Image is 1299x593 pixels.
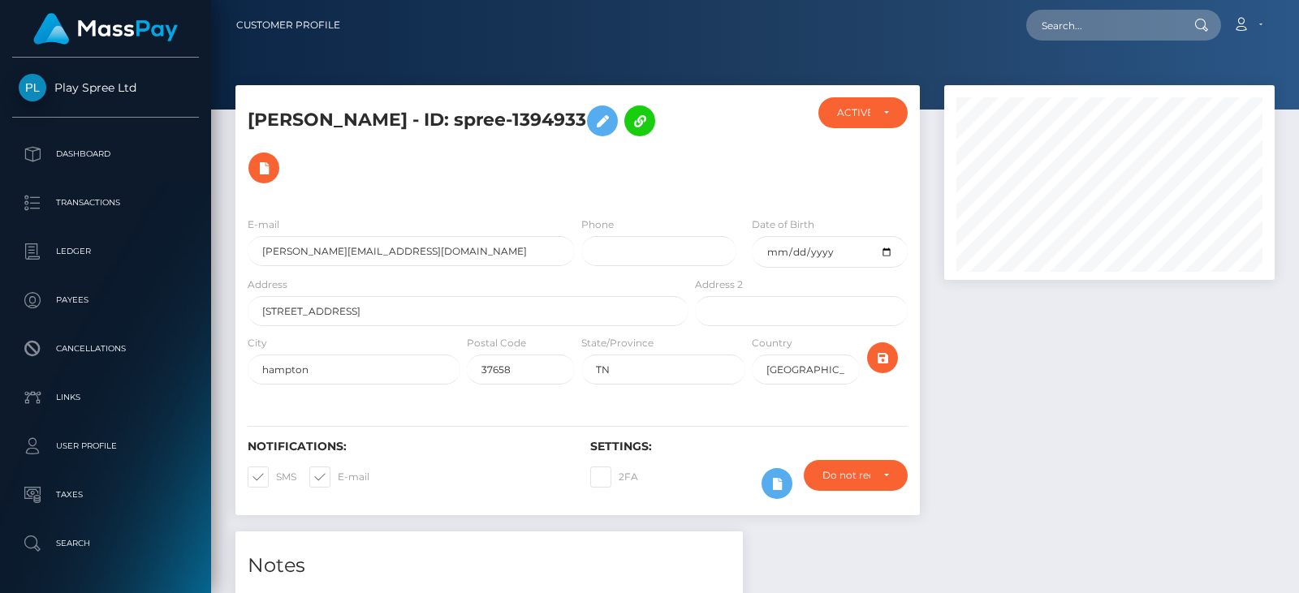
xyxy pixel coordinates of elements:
[12,80,199,95] span: Play Spree Ltd
[236,8,340,42] a: Customer Profile
[752,336,792,350] label: Country
[248,552,731,580] h4: Notes
[19,531,192,556] p: Search
[590,466,638,488] label: 2FA
[248,217,279,232] label: E-mail
[12,280,199,320] a: Payees
[822,469,870,482] div: Do not require
[1026,10,1179,41] input: Search...
[19,385,192,410] p: Links
[33,13,178,45] img: MassPay Logo
[12,523,199,564] a: Search
[12,183,199,223] a: Transactions
[12,231,199,272] a: Ledger
[19,337,192,361] p: Cancellations
[12,426,199,466] a: User Profile
[12,329,199,369] a: Cancellations
[248,97,680,191] h5: [PERSON_NAME] - ID: spree-1394933
[581,336,654,350] label: State/Province
[248,466,296,488] label: SMS
[12,134,199,174] a: Dashboard
[804,460,908,491] button: Do not require
[19,483,192,507] p: Taxes
[695,277,743,292] label: Address 2
[581,217,614,232] label: Phone
[12,475,199,515] a: Taxes
[248,440,566,453] h6: Notifications:
[309,466,369,488] label: E-mail
[19,142,192,166] p: Dashboard
[818,97,908,128] button: ACTIVE
[19,239,192,264] p: Ledger
[19,74,46,101] img: Play Spree Ltd
[248,336,267,350] label: City
[837,106,871,119] div: ACTIVE
[752,217,814,232] label: Date of Birth
[248,277,287,292] label: Address
[467,336,526,350] label: Postal Code
[19,288,192,312] p: Payees
[19,191,192,215] p: Transactions
[590,440,908,453] h6: Settings:
[12,377,199,418] a: Links
[19,434,192,458] p: User Profile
